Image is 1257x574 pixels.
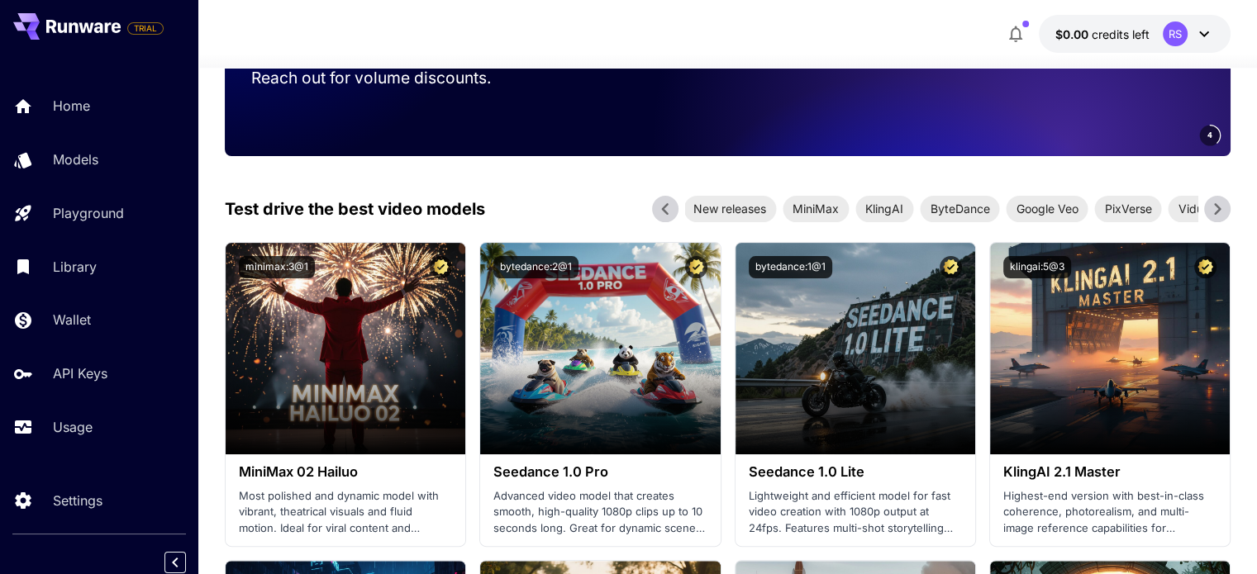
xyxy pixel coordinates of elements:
div: Vidu [1168,196,1212,222]
button: Certified Model – Vetted for best performance and includes a commercial license. [1194,256,1217,278]
span: $0.00 [1055,27,1092,41]
div: RS [1163,21,1188,46]
p: Test drive the best video models [225,197,485,221]
span: Add your payment card to enable full platform functionality. [127,18,164,38]
div: New releases [683,196,776,222]
span: KlingAI [855,200,913,217]
img: alt [736,243,975,454]
button: $0.00RS [1039,15,1231,53]
button: minimax:3@1 [239,256,315,278]
p: Highest-end version with best-in-class coherence, photorealism, and multi-image reference capabil... [1003,488,1217,537]
h3: MiniMax 02 Hailuo [239,464,452,480]
div: MiniMax [783,196,849,222]
div: Google Veo [1006,196,1088,222]
span: credits left [1092,27,1150,41]
h3: Seedance 1.0 Pro [493,464,707,480]
p: Library [53,257,97,277]
span: ByteDance [920,200,999,217]
span: MiniMax [783,200,849,217]
p: Models [53,149,98,169]
h3: Seedance 1.0 Lite [749,464,962,480]
img: alt [480,243,720,454]
button: klingai:5@3 [1003,256,1071,278]
p: Home [53,96,90,116]
button: Certified Model – Vetted for best performance and includes a commercial license. [940,256,962,278]
span: Vidu [1168,200,1212,217]
div: KlingAI [855,196,913,222]
button: Certified Model – Vetted for best performance and includes a commercial license. [430,256,452,278]
p: Lightweight and efficient model for fast video creation with 1080p output at 24fps. Features mult... [749,488,962,537]
span: 4 [1207,129,1212,141]
img: alt [226,243,465,454]
button: bytedance:1@1 [749,256,832,278]
button: bytedance:2@1 [493,256,579,278]
p: Reach out for volume discounts. [251,66,636,90]
p: Advanced video model that creates smooth, high-quality 1080p clips up to 10 seconds long. Great f... [493,488,707,537]
button: Certified Model – Vetted for best performance and includes a commercial license. [685,256,707,278]
span: Google Veo [1006,200,1088,217]
img: alt [990,243,1230,454]
button: Collapse sidebar [164,552,186,573]
p: Most polished and dynamic model with vibrant, theatrical visuals and fluid motion. Ideal for vira... [239,488,452,537]
p: API Keys [53,363,107,383]
h3: KlingAI 2.1 Master [1003,464,1217,480]
p: Usage [53,417,93,437]
p: Wallet [53,310,91,330]
div: $0.00 [1055,26,1150,43]
p: Settings [53,491,102,510]
p: Playground [53,203,124,223]
span: New releases [683,200,776,217]
div: PixVerse [1094,196,1161,222]
span: PixVerse [1094,200,1161,217]
div: ByteDance [920,196,999,222]
span: TRIAL [128,22,163,35]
